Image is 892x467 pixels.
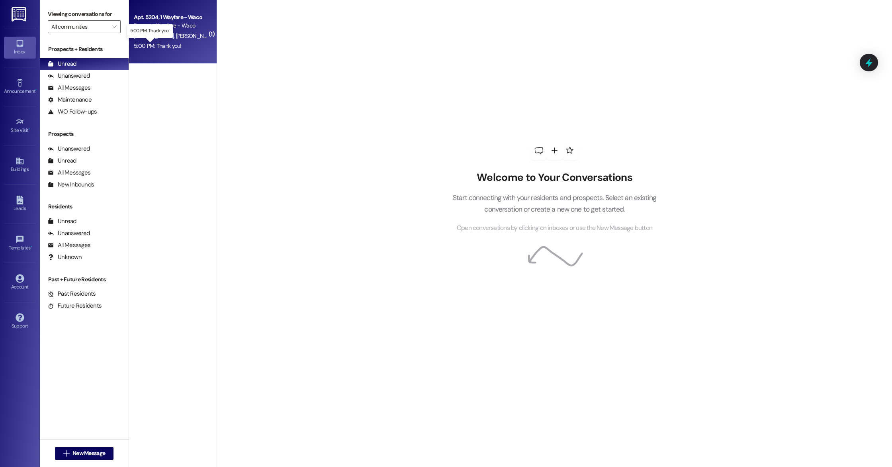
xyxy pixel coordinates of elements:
img: ResiDesk Logo [12,7,28,22]
div: Unknown [48,253,82,261]
div: Past Residents [48,290,96,298]
span: Open conversations by clicking on inboxes or use the New Message button [457,223,652,233]
div: All Messages [48,241,90,249]
a: Templates • [4,233,36,254]
span: [PERSON_NAME] [134,32,176,39]
a: Buildings [4,154,36,176]
a: Support [4,311,36,332]
i:  [112,24,116,30]
h2: Welcome to Your Conversations [440,171,668,184]
div: Residents [40,202,129,211]
div: Prospects [40,130,129,138]
div: All Messages [48,169,90,177]
div: WO Follow-ups [48,108,97,116]
span: [PERSON_NAME] [176,32,215,39]
a: Site Visit • [4,115,36,137]
div: 5:00 PM: Thank you! [134,42,182,49]
div: All Messages [48,84,90,92]
div: Prospects + Residents [40,45,129,53]
div: Unread [48,60,76,68]
a: Account [4,272,36,293]
p: 5:00 PM: Thank you! [130,27,170,34]
div: Apt. 5204, 1 Wayfare - Waco [134,13,207,22]
span: • [29,126,30,132]
div: Property: Wayfare - Waco [134,22,207,30]
span: • [31,244,32,249]
div: Unread [48,217,76,226]
span: • [35,87,37,93]
span: New Message [72,449,105,457]
div: Maintenance [48,96,92,104]
button: New Message [55,447,114,460]
div: Unread [48,157,76,165]
div: New Inbounds [48,181,94,189]
label: Viewing conversations for [48,8,121,20]
div: Unanswered [48,72,90,80]
p: Start connecting with your residents and prospects. Select an existing conversation or create a n... [440,192,668,215]
input: All communities [51,20,108,33]
a: Inbox [4,37,36,58]
div: Unanswered [48,145,90,153]
div: Unanswered [48,229,90,237]
a: Leads [4,193,36,215]
div: Past + Future Residents [40,275,129,284]
div: Future Residents [48,302,102,310]
i:  [63,450,69,457]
